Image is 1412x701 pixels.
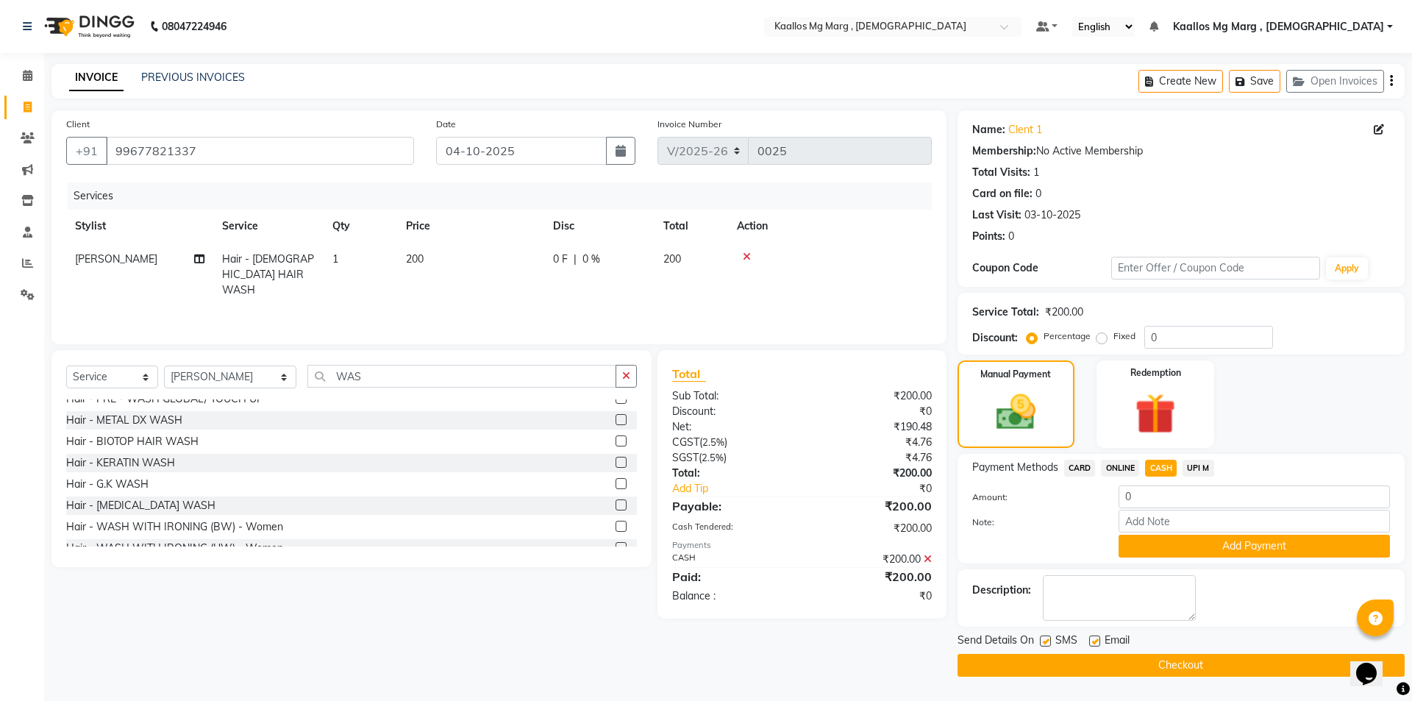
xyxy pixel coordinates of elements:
[984,390,1048,435] img: _cash.svg
[1105,633,1130,651] span: Email
[802,588,942,604] div: ₹0
[406,252,424,266] span: 200
[75,252,157,266] span: [PERSON_NAME]
[972,143,1036,159] div: Membership:
[574,252,577,267] span: |
[1145,460,1177,477] span: CASH
[980,368,1051,381] label: Manual Payment
[661,435,802,450] div: ( )
[702,452,724,463] span: 2.5%
[825,481,942,497] div: ₹0
[672,366,706,382] span: Total
[661,404,802,419] div: Discount:
[661,497,802,515] div: Payable:
[972,186,1033,202] div: Card on file:
[582,252,600,267] span: 0 %
[972,330,1018,346] div: Discount:
[702,436,724,448] span: 2.5%
[66,541,283,556] div: Hair - WASH WITH IRONING (UW) - Women
[66,498,215,513] div: Hair - [MEDICAL_DATA] WASH
[802,568,942,586] div: ₹200.00
[972,207,1021,223] div: Last Visit:
[661,521,802,536] div: Cash Tendered:
[307,365,616,388] input: Search or Scan
[661,588,802,604] div: Balance :
[1008,122,1042,138] a: Clent 1
[1229,70,1280,93] button: Save
[728,210,932,243] th: Action
[958,633,1034,651] span: Send Details On
[1119,535,1390,558] button: Add Payment
[961,516,1108,529] label: Note:
[802,450,942,466] div: ₹4.76
[661,568,802,586] div: Paid:
[1350,642,1397,686] iframe: chat widget
[661,552,802,567] div: CASH
[1064,460,1096,477] span: CARD
[672,451,699,464] span: SGST
[1101,460,1139,477] span: ONLINE
[106,137,414,165] input: Search by Name/Mobile/Email/Code
[1044,330,1091,343] label: Percentage
[972,583,1031,598] div: Description:
[66,434,199,449] div: Hair - BIOTOP HAIR WASH
[68,182,943,210] div: Services
[802,521,942,536] div: ₹200.00
[66,477,149,492] div: Hair - G.K WASH
[672,435,699,449] span: CGST
[222,252,314,296] span: Hair - [DEMOGRAPHIC_DATA] HAIR WASH
[972,143,1390,159] div: No Active Membership
[661,466,802,481] div: Total:
[1035,186,1041,202] div: 0
[661,388,802,404] div: Sub Total:
[661,450,802,466] div: ( )
[1130,366,1181,380] label: Redemption
[1045,305,1083,320] div: ₹200.00
[162,6,227,47] b: 08047224946
[972,122,1005,138] div: Name:
[66,413,182,428] div: Hair - METAL DX WASH
[1033,165,1039,180] div: 1
[972,460,1058,475] span: Payment Methods
[655,210,728,243] th: Total
[553,252,568,267] span: 0 F
[1119,485,1390,508] input: Amount
[1008,229,1014,244] div: 0
[802,466,942,481] div: ₹200.00
[1055,633,1077,651] span: SMS
[802,388,942,404] div: ₹200.00
[663,252,681,266] span: 200
[69,65,124,91] a: INVOICE
[657,118,721,131] label: Invoice Number
[1122,388,1188,439] img: _gift.svg
[972,229,1005,244] div: Points:
[961,491,1108,504] label: Amount:
[141,71,245,84] a: PREVIOUS INVOICES
[1119,510,1390,533] input: Add Note
[802,419,942,435] div: ₹190.48
[213,210,324,243] th: Service
[66,455,175,471] div: Hair - KERATIN WASH
[332,252,338,266] span: 1
[661,419,802,435] div: Net:
[1326,257,1368,280] button: Apply
[397,210,544,243] th: Price
[972,260,1111,276] div: Coupon Code
[38,6,138,47] img: logo
[802,552,942,567] div: ₹200.00
[66,137,107,165] button: +91
[1286,70,1384,93] button: Open Invoices
[1183,460,1214,477] span: UPI M
[66,519,283,535] div: Hair - WASH WITH IRONING (BW) - Women
[1113,330,1135,343] label: Fixed
[66,391,263,407] div: Hair - PRE - WASH GLOBAL/ TOUCH UP
[544,210,655,243] th: Disc
[1173,19,1384,35] span: Kaallos Mg Marg , [DEMOGRAPHIC_DATA]
[66,210,213,243] th: Stylist
[1111,257,1320,280] input: Enter Offer / Coupon Code
[802,497,942,515] div: ₹200.00
[802,435,942,450] div: ₹4.76
[1138,70,1223,93] button: Create New
[958,654,1405,677] button: Checkout
[1024,207,1080,223] div: 03-10-2025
